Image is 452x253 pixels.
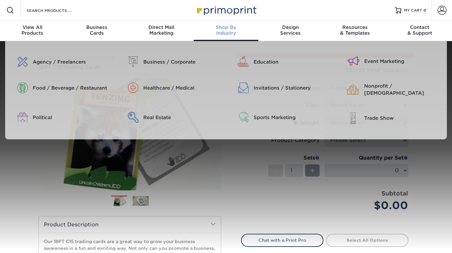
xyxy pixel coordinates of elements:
[388,24,452,36] div: & Support
[258,21,323,41] a: DesignServices
[231,112,332,123] a: Sports Marketing
[254,58,331,65] div: Education
[323,24,387,30] span: Resources
[33,84,111,92] div: Food / Beverage / Restaurant
[121,112,222,123] a: Real Estate
[194,24,258,36] div: Industry
[231,57,332,67] a: Education
[258,24,323,30] span: Design
[194,3,258,17] img: Primoprint
[64,21,129,41] a: BusinessCards
[194,24,258,30] span: Shop By
[121,57,222,67] a: Business / Corporate
[423,8,426,13] span: 0
[231,83,332,93] a: Invitations / Stationery
[64,24,129,36] div: Cards
[10,83,111,93] a: Food / Beverage / Restaurant
[26,6,88,14] input: SEARCH PRODUCTS.....
[341,83,442,97] a: Nonprofit / [DEMOGRAPHIC_DATA]
[388,24,452,30] span: Contact
[33,58,111,65] div: Agency / Freelancers
[404,8,422,13] span: MY CART
[364,115,442,122] div: Trade Show
[254,84,331,92] div: Invitations / Stationery
[143,84,221,92] div: Healthcare / Medical
[129,21,194,41] a: Direct MailMarketing
[129,24,194,30] span: Direct Mail
[388,21,452,41] a: Contact& Support
[143,58,221,65] div: Business / Corporate
[64,24,129,30] span: Business
[341,57,442,66] a: Event Marketing
[254,114,331,121] div: Sports Marketing
[10,112,111,123] a: Political
[323,24,387,36] div: & Templates
[33,114,111,121] div: Political
[129,24,194,36] div: Marketing
[364,83,442,97] div: Nonprofit / [DEMOGRAPHIC_DATA]
[364,58,442,65] div: Event Marketing
[143,114,221,121] div: Real Estate
[10,57,111,67] a: Agency / Freelancers
[323,21,387,41] a: Resources& Templates
[341,112,442,124] a: Trade Show
[258,24,323,36] div: Services
[194,21,258,41] a: Shop ByIndustry
[121,83,222,93] a: Healthcare / Medical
